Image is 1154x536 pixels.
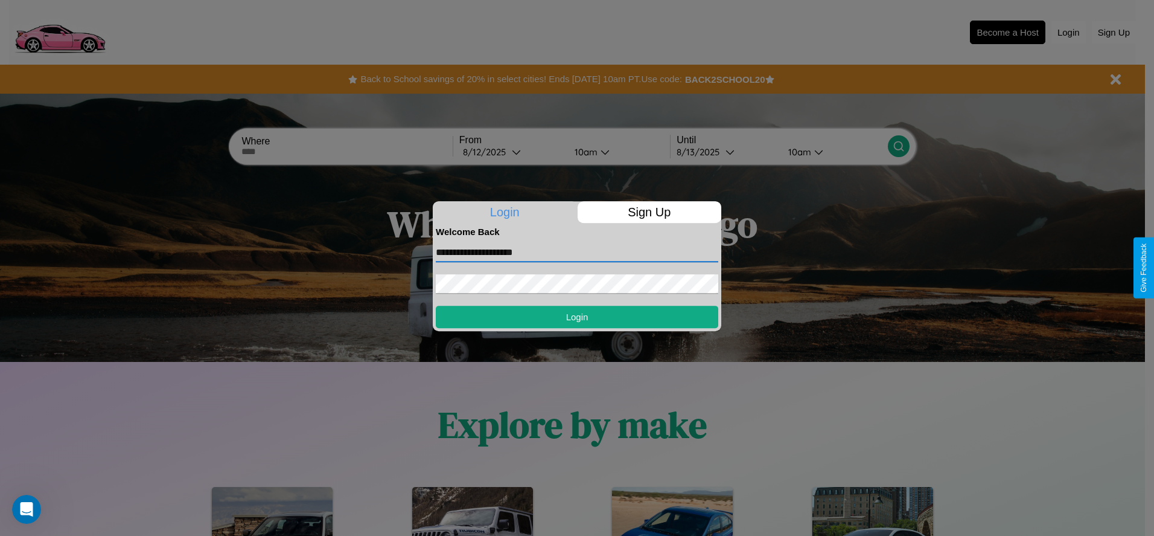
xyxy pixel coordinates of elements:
[436,227,718,237] h4: Welcome Back
[12,495,41,524] iframe: Intercom live chat
[436,306,718,328] button: Login
[1140,244,1148,292] div: Give Feedback
[578,201,722,223] p: Sign Up
[433,201,577,223] p: Login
